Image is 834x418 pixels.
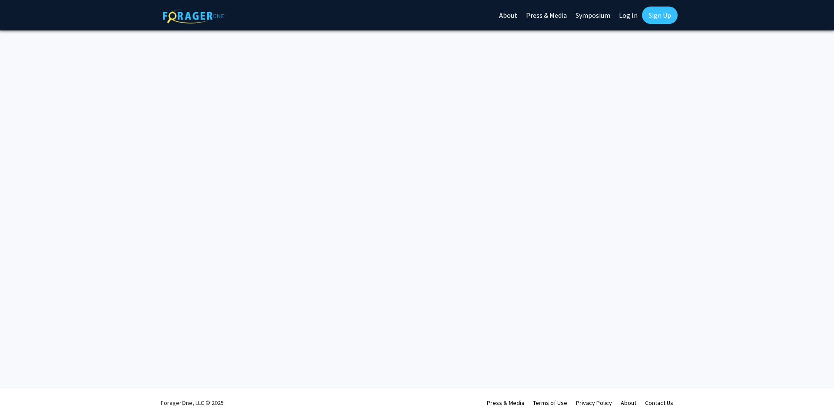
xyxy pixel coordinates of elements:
a: Contact Us [645,399,673,407]
a: Privacy Policy [576,399,612,407]
a: Press & Media [487,399,524,407]
div: ForagerOne, LLC © 2025 [161,388,224,418]
a: Sign Up [642,7,678,24]
a: Terms of Use [533,399,567,407]
img: ForagerOne Logo [163,8,224,23]
a: About [621,399,636,407]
